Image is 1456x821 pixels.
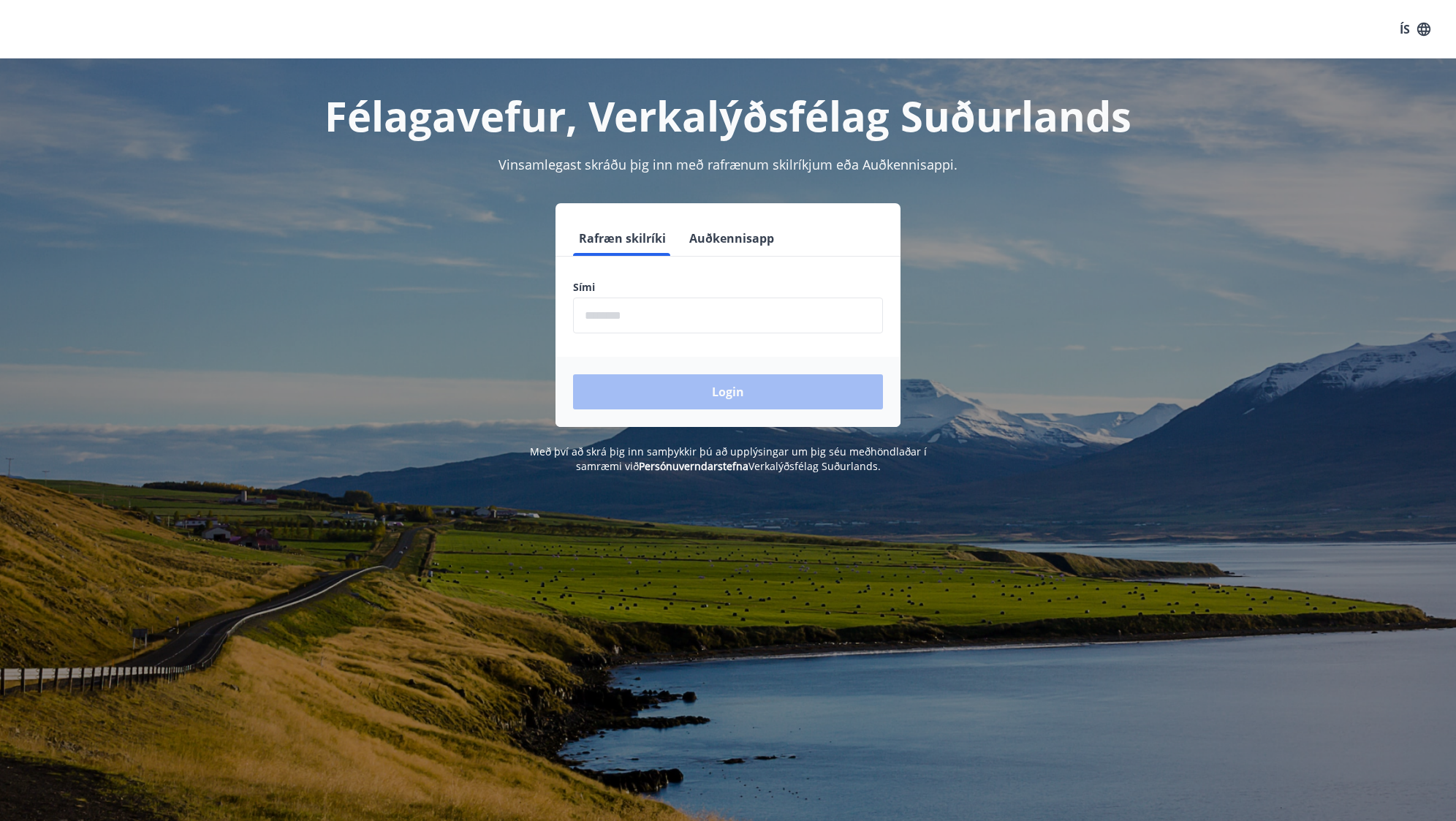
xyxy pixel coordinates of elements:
[1392,16,1438,42] button: ÍS
[683,221,780,256] button: Auðkennisapp
[219,88,1237,143] h1: Félagavefur, Verkalýðsfélag Suðurlands
[498,156,958,173] span: Vinsamlegast skráðu þig inn með rafrænum skilríkjum eða Auðkennisappi.
[573,221,672,256] button: Rafræn skilríki
[530,444,927,473] span: Með því að skrá þig inn samþykkir þú að upplýsingar um þig séu meðhöndlaðar í samræmi við Verkalý...
[573,280,883,295] label: Sími
[639,459,748,473] a: Persónuverndarstefna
